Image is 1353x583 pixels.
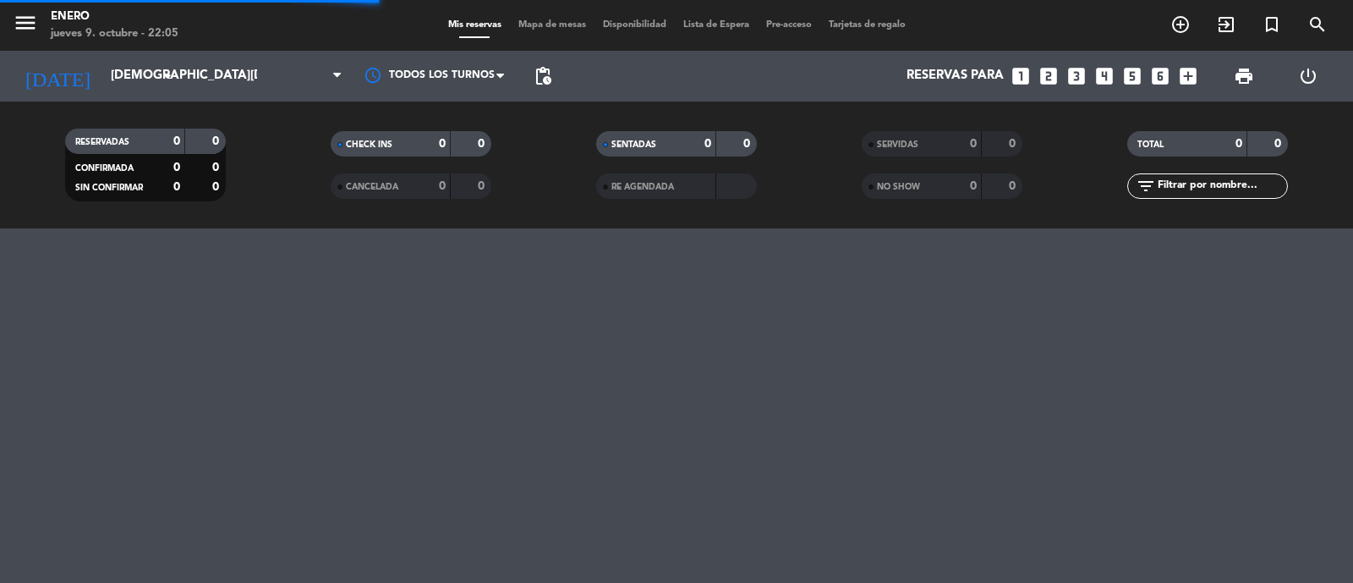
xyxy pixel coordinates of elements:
[346,140,392,149] span: CHECK INS
[51,8,178,25] div: Enero
[212,135,222,147] strong: 0
[594,20,675,30] span: Disponibilidad
[820,20,914,30] span: Tarjetas de regalo
[478,138,488,150] strong: 0
[346,183,398,191] span: CANCELADA
[611,140,656,149] span: SENTADAS
[212,181,222,193] strong: 0
[75,138,129,146] span: RESERVADAS
[743,138,753,150] strong: 0
[1137,140,1164,149] span: TOTAL
[877,140,918,149] span: SERVIDAS
[478,180,488,192] strong: 0
[1235,138,1242,150] strong: 0
[173,135,180,147] strong: 0
[439,138,446,150] strong: 0
[1038,65,1060,87] i: looks_two
[1121,65,1143,87] i: looks_5
[1262,14,1282,35] i: turned_in_not
[1170,14,1191,35] i: add_circle_outline
[1307,14,1328,35] i: search
[1009,180,1019,192] strong: 0
[173,162,180,173] strong: 0
[1298,66,1318,86] i: power_settings_new
[533,66,553,86] span: pending_actions
[1149,65,1171,87] i: looks_6
[13,10,38,41] button: menu
[1009,138,1019,150] strong: 0
[1136,176,1156,196] i: filter_list
[970,180,977,192] strong: 0
[1093,65,1115,87] i: looks_4
[877,183,920,191] span: NO SHOW
[758,20,820,30] span: Pre-acceso
[440,20,510,30] span: Mis reservas
[1276,51,1340,102] div: LOG OUT
[611,183,674,191] span: RE AGENDADA
[1010,65,1032,87] i: looks_one
[1065,65,1087,87] i: looks_3
[1234,66,1254,86] span: print
[75,184,143,192] span: SIN CONFIRMAR
[13,58,102,95] i: [DATE]
[13,10,38,36] i: menu
[675,20,758,30] span: Lista de Espera
[970,138,977,150] strong: 0
[439,180,446,192] strong: 0
[1156,177,1287,195] input: Filtrar por nombre...
[157,66,178,86] i: arrow_drop_down
[704,138,711,150] strong: 0
[173,181,180,193] strong: 0
[212,162,222,173] strong: 0
[51,25,178,42] div: jueves 9. octubre - 22:05
[510,20,594,30] span: Mapa de mesas
[1274,138,1285,150] strong: 0
[907,69,1004,84] span: Reservas para
[1216,14,1236,35] i: exit_to_app
[1177,65,1199,87] i: add_box
[75,164,134,173] span: CONFIRMADA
